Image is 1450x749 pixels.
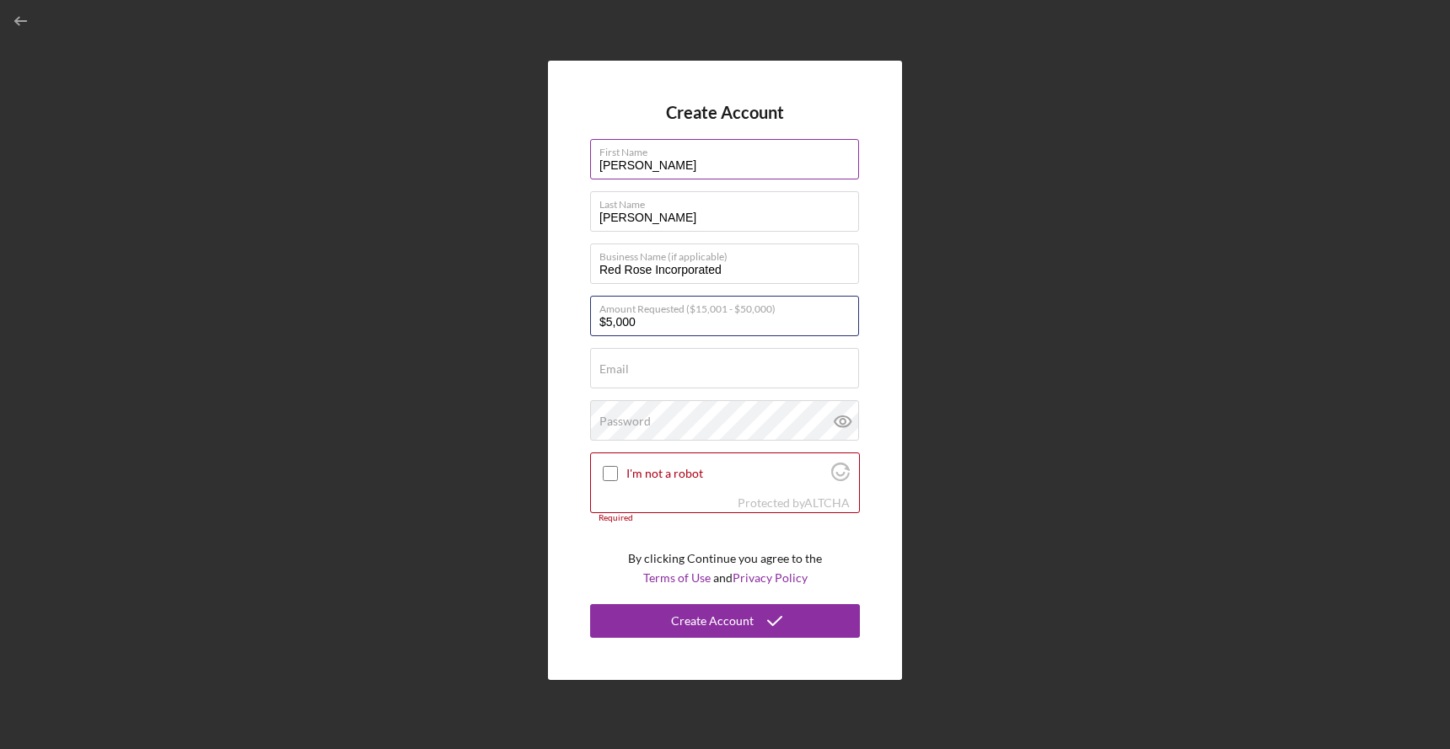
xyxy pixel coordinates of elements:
label: Password [599,415,651,428]
label: First Name [599,140,859,158]
a: Visit Altcha.org [804,495,850,510]
div: Create Account [671,604,754,638]
button: Create Account [590,604,860,638]
div: Required [590,513,860,523]
label: I'm not a robot [626,467,826,480]
div: Protected by [738,496,850,510]
a: Privacy Policy [733,570,808,585]
label: Email [599,362,629,376]
h4: Create Account [666,103,784,122]
label: Business Name (if applicable) [599,244,859,263]
a: Visit Altcha.org [831,469,850,484]
label: Amount Requested ($15,001 - $50,000) [599,297,859,315]
p: By clicking Continue you agree to the and [628,549,822,587]
label: Last Name [599,192,859,211]
a: Terms of Use [643,570,711,585]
